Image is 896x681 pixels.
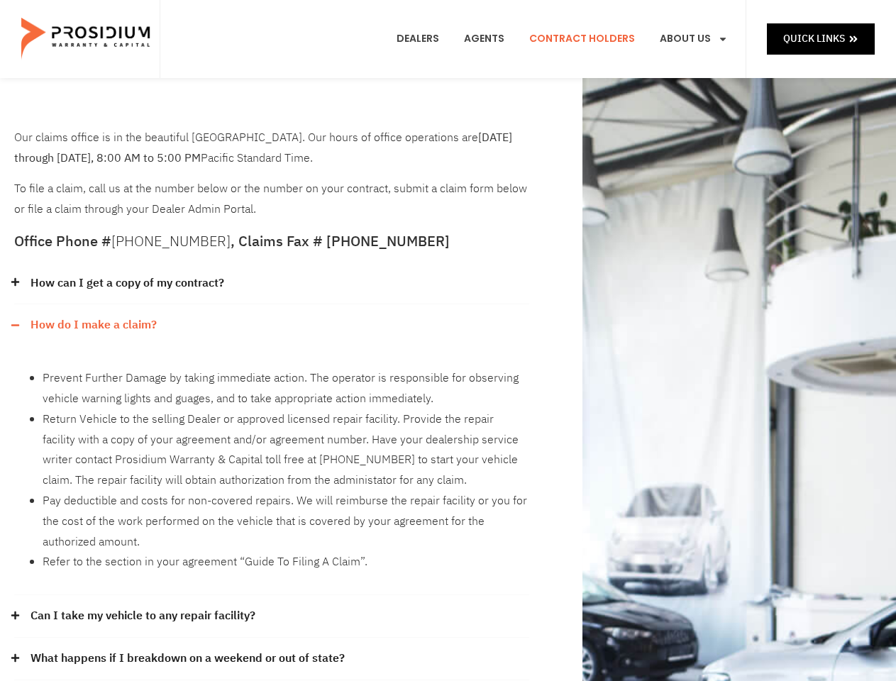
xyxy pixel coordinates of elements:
[453,13,515,65] a: Agents
[31,315,157,336] a: How do I make a claim?
[14,304,529,346] div: How do I make a claim?
[43,552,529,572] li: Refer to the section in your agreement “Guide To Filing A Claim”.
[43,368,529,409] li: Prevent Further Damage by taking immediate action. The operator is responsible for observing vehi...
[14,234,529,248] h5: Office Phone # , Claims Fax # [PHONE_NUMBER]
[14,128,529,169] p: Our claims office is in the beautiful [GEOGRAPHIC_DATA]. Our hours of office operations are Pacif...
[14,595,529,638] div: Can I take my vehicle to any repair facility?
[14,346,529,595] div: How do I make a claim?
[14,129,512,167] b: [DATE] through [DATE], 8:00 AM to 5:00 PM
[386,13,450,65] a: Dealers
[14,262,529,305] div: How can I get a copy of my contract?
[31,648,345,669] a: What happens if I breakdown on a weekend or out of state?
[14,638,529,680] div: What happens if I breakdown on a weekend or out of state?
[649,13,739,65] a: About Us
[43,409,529,491] li: Return Vehicle to the selling Dealer or approved licensed repair facility. Provide the repair fac...
[783,30,845,48] span: Quick Links
[767,23,875,54] a: Quick Links
[43,491,529,552] li: Pay deductible and costs for non-covered repairs. We will reimburse the repair facility or you fo...
[31,606,255,626] a: Can I take my vehicle to any repair facility?
[111,231,231,252] a: [PHONE_NUMBER]
[519,13,646,65] a: Contract Holders
[386,13,739,65] nav: Menu
[14,128,529,220] div: To file a claim, call us at the number below or the number on your contract, submit a claim form ...
[31,273,224,294] a: How can I get a copy of my contract?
